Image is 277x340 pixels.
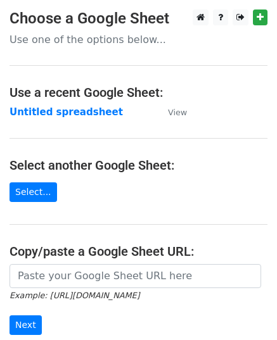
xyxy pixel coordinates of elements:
a: Untitled spreadsheet [10,106,123,118]
small: View [168,108,187,117]
input: Next [10,315,42,335]
input: Paste your Google Sheet URL here [10,264,261,288]
h4: Use a recent Google Sheet: [10,85,267,100]
a: View [155,106,187,118]
p: Use one of the options below... [10,33,267,46]
h4: Select another Google Sheet: [10,158,267,173]
h3: Choose a Google Sheet [10,9,267,28]
small: Example: [URL][DOMAIN_NAME] [10,291,139,300]
a: Select... [10,182,57,202]
h4: Copy/paste a Google Sheet URL: [10,244,267,259]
